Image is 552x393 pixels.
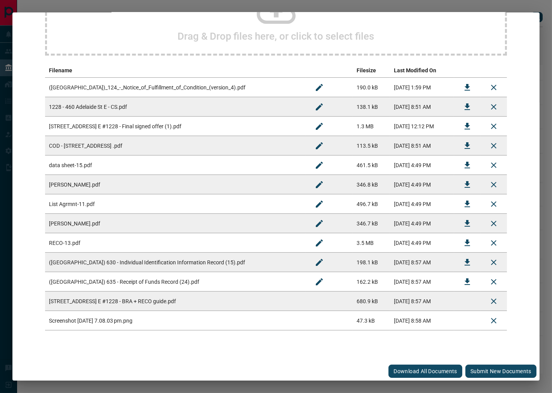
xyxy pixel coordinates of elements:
[390,214,454,233] td: [DATE] 4:49 PM
[484,253,503,272] button: Remove File
[45,311,306,330] td: Screenshot [DATE] 7.08.03 pm.png
[310,98,329,116] button: Rename
[484,195,503,213] button: Remove File
[178,30,374,42] h2: Drag & Drop files here, or click to select files
[45,272,306,292] td: ([GEOGRAPHIC_DATA]) 635 - Receipt of Funds Record (24).pdf
[310,78,329,97] button: Rename
[353,233,390,253] td: 3.5 MB
[45,97,306,117] td: 1228 - 460 Adelaide St E - CS.pdf
[484,234,503,252] button: Remove File
[390,78,454,97] td: [DATE] 1:59 PM
[310,214,329,233] button: Rename
[458,214,477,233] button: Download
[45,117,306,136] td: [STREET_ADDRESS] E #1228 - Final signed offer (1).pdf
[465,365,536,378] button: Submit new documents
[390,117,454,136] td: [DATE] 12:12 PM
[484,214,503,233] button: Remove File
[390,63,454,78] th: Last Modified On
[45,136,306,155] td: COD - [STREET_ADDRESS] .pdf
[458,78,477,97] button: Download
[45,292,306,311] td: [STREET_ADDRESS] E #1228 - BRA + RECO guide.pdf
[353,155,390,175] td: 461.5 kB
[310,175,329,194] button: Rename
[45,253,306,272] td: ([GEOGRAPHIC_DATA]) 630 - Individual Identification Information Record (15).pdf
[484,117,503,136] button: Remove File
[310,272,329,291] button: Rename
[45,175,306,194] td: [PERSON_NAME].pdf
[484,136,503,155] button: Remove File
[353,272,390,292] td: 162.2 kB
[484,292,503,311] button: Delete
[45,214,306,233] td: [PERSON_NAME].pdf
[353,78,390,97] td: 190.0 kB
[45,63,306,78] th: Filename
[390,253,454,272] td: [DATE] 8:57 AM
[458,272,477,291] button: Download
[484,175,503,194] button: Remove File
[353,311,390,330] td: 47.3 kB
[390,272,454,292] td: [DATE] 8:57 AM
[353,194,390,214] td: 496.7 kB
[353,292,390,311] td: 680.9 kB
[484,98,503,116] button: Remove File
[484,78,503,97] button: Remove File
[390,175,454,194] td: [DATE] 4:49 PM
[45,194,306,214] td: List Agrmnt-11.pdf
[458,98,477,116] button: Download
[353,117,390,136] td: 1.3 MB
[310,136,329,155] button: Rename
[458,175,477,194] button: Download
[390,292,454,311] td: [DATE] 8:57 AM
[390,136,454,155] td: [DATE] 8:51 AM
[310,156,329,175] button: Rename
[310,234,329,252] button: Rename
[484,272,503,291] button: Remove File
[458,195,477,213] button: Download
[353,175,390,194] td: 346.8 kB
[390,155,454,175] td: [DATE] 4:49 PM
[458,234,477,252] button: Download
[458,156,477,175] button: Download
[353,214,390,233] td: 346.7 kB
[390,311,454,330] td: [DATE] 8:58 AM
[310,253,329,272] button: Rename
[353,253,390,272] td: 198.1 kB
[454,63,481,78] th: download action column
[45,155,306,175] td: data sheet-15.pdf
[458,253,477,272] button: Download
[310,117,329,136] button: Rename
[353,63,390,78] th: Filesize
[310,195,329,213] button: Rename
[353,136,390,155] td: 113.5 kB
[388,365,462,378] button: Download All Documents
[458,136,477,155] button: Download
[390,233,454,253] td: [DATE] 4:49 PM
[390,194,454,214] td: [DATE] 4:49 PM
[458,117,477,136] button: Download
[353,97,390,117] td: 138.1 kB
[484,311,503,330] button: Delete
[45,78,306,97] td: ([GEOGRAPHIC_DATA])_124_-_Notice_of_Fulfillment_of_Condition_(version_4).pdf
[484,156,503,175] button: Remove File
[390,97,454,117] td: [DATE] 8:51 AM
[45,233,306,253] td: RECO-13.pdf
[306,63,353,78] th: edit column
[481,63,507,78] th: delete file action column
